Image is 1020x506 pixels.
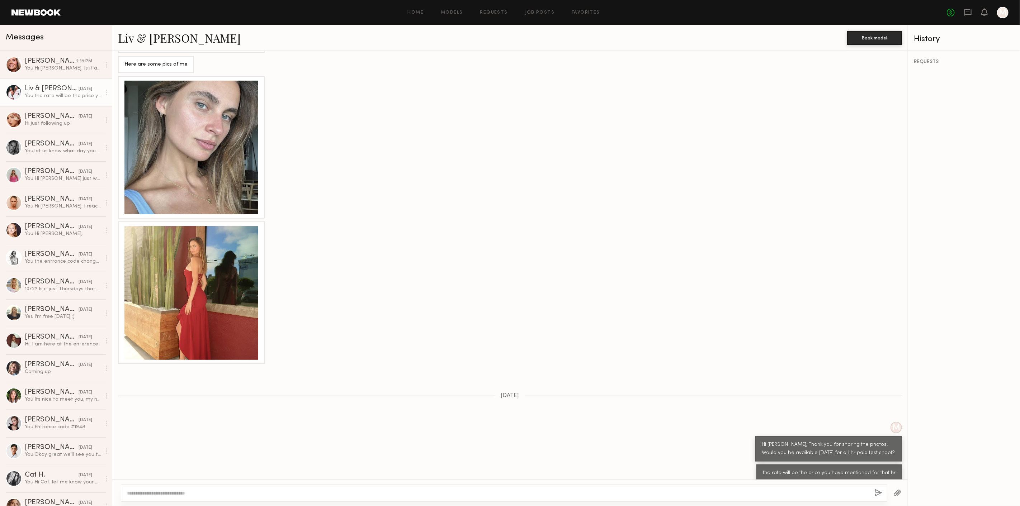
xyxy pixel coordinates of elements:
a: Models [441,10,463,15]
div: [PERSON_NAME] [25,223,79,230]
div: [DATE] [79,444,92,451]
div: You: the entrance code changed so please use this 1982# [25,258,101,265]
a: Liv & [PERSON_NAME] [118,30,241,46]
div: History [914,35,1014,43]
div: You: Its nice to meet you, my name is [PERSON_NAME] and I am the Head Designer at Blue B Collecti... [25,396,101,403]
button: Book model [847,31,902,45]
div: Hi just following up [25,120,101,127]
div: [PERSON_NAME] [25,251,79,258]
div: [DATE] [79,86,92,92]
div: [DATE] [79,168,92,175]
div: [DATE] [79,251,92,258]
div: [DATE] [79,113,92,120]
div: [PERSON_NAME] [25,416,79,424]
div: [PERSON_NAME] [25,334,79,341]
div: 10/2? Is it just Thursdays that you have available? If so would the 9th or 16th work? [25,286,101,292]
div: You: Hi [PERSON_NAME] just wanted to follow up back with you! [25,175,101,182]
div: [PERSON_NAME] [25,278,79,286]
div: [DATE] [79,362,92,368]
a: Favorites [572,10,600,15]
div: REQUESTS [914,59,1014,65]
div: You: let us know what day you will be in LA OCT and we will plan a schedule for you [25,148,101,154]
div: Coming up [25,368,101,375]
div: You: Okay great we'll see you then [25,451,101,458]
div: [DATE] [79,417,92,424]
span: Messages [6,33,44,42]
div: 2:39 PM [76,58,92,65]
div: [DATE] [79,141,92,148]
div: [PERSON_NAME] [25,168,79,175]
div: [PERSON_NAME] [25,389,79,396]
div: the rate will be the price you have mentioned for that hr [763,469,896,477]
div: [DATE] [79,279,92,286]
div: [PERSON_NAME] [25,140,79,148]
span: [DATE] [501,393,519,399]
div: Liv & [PERSON_NAME] [25,85,79,92]
div: [DATE] [79,196,92,203]
div: [PERSON_NAME] [25,306,79,313]
div: Here are some pics of me [124,61,188,69]
div: You: Hi Cat, let me know your availability [25,479,101,486]
div: [PERSON_NAME] [25,113,79,120]
div: Hi, I am here at the enterence [25,341,101,348]
div: [DATE] [79,224,92,230]
a: Book model [847,34,902,40]
div: [DATE] [79,472,92,479]
div: [DATE] [79,306,92,313]
div: [DATE] [79,334,92,341]
a: Job Posts [525,10,555,15]
div: Yes I’m free [DATE] :) [25,313,101,320]
div: [PERSON_NAME] [25,444,79,451]
div: You: Hi [PERSON_NAME], Is it a full day shoot? [25,65,101,72]
div: [PERSON_NAME] [25,196,79,203]
div: Hi [PERSON_NAME], Thank you for sharing the photos! Would you be available [DATE] for a 1 hr paid... [762,441,896,457]
a: M [997,7,1009,18]
div: [DATE] [79,389,92,396]
a: Requests [480,10,508,15]
div: You: the rate will be the price you have mentioned for that hr [25,92,101,99]
a: Home [408,10,424,15]
div: You: Hi [PERSON_NAME], I reached back a month back and just wanted to reach out to you again. [25,203,101,210]
div: [PERSON_NAME] [25,58,76,65]
div: [PERSON_NAME] [25,361,79,368]
div: Cat H. [25,472,79,479]
div: You: Hi [PERSON_NAME], [25,230,101,237]
div: You: Entrance code #1948 [25,424,101,430]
